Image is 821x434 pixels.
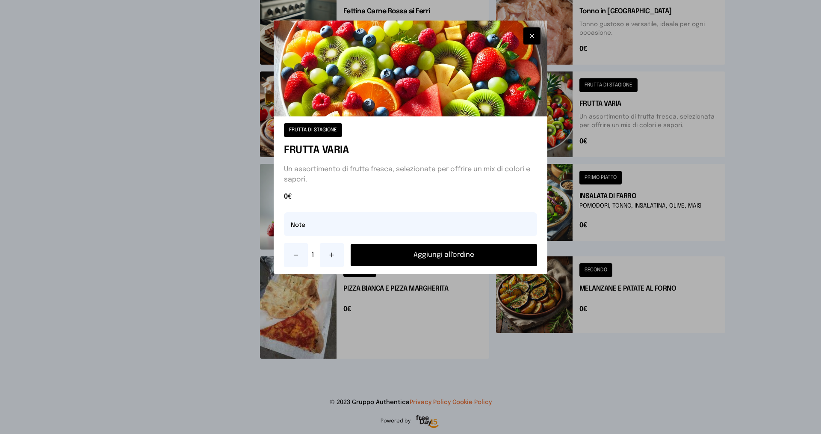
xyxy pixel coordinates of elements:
button: FRUTTA DI STAGIONE [284,123,342,137]
img: FRUTTA VARIA [274,21,547,116]
p: Un assortimento di frutta fresca, selezionata per offrire un mix di colori e sapori. [284,164,537,185]
h1: FRUTTA VARIA [284,144,537,158]
button: Aggiungi all'ordine [351,244,537,266]
span: 1 [311,250,316,260]
span: 0€ [284,192,537,202]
